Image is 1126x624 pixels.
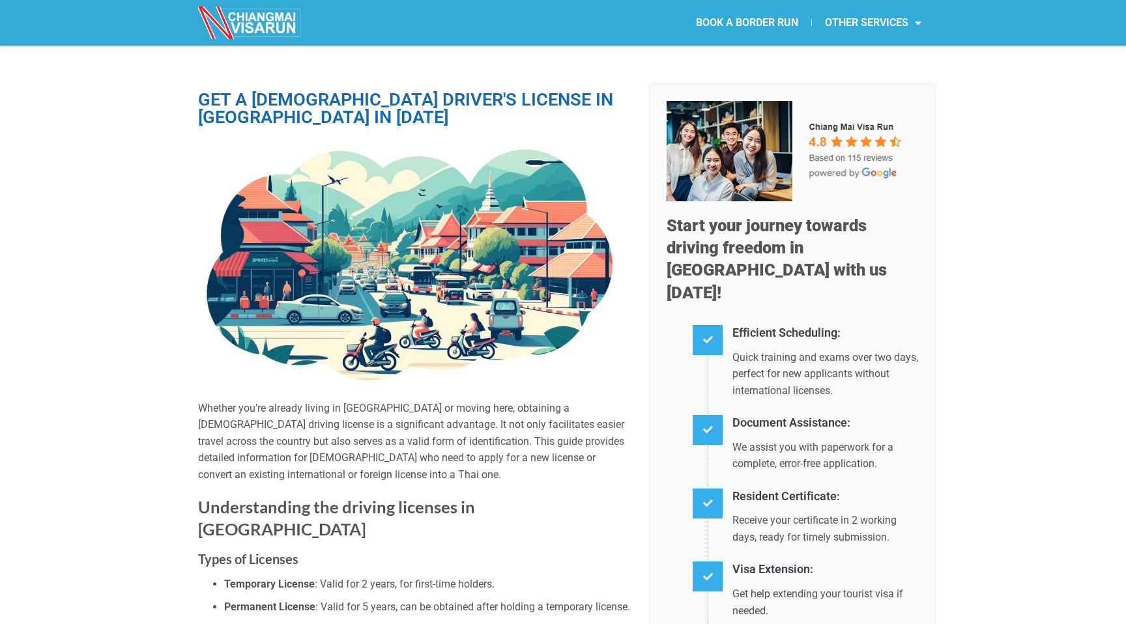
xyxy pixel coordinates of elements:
[732,487,918,506] h4: Resident Certificate:
[732,439,918,472] p: We assist you with paperwork for a complete, error-free application.
[732,560,918,579] h4: Visa Extension:
[224,599,631,616] li: : Valid for 5 years, can be obtained after holding a temporary license.
[198,548,631,569] h3: Types of Licenses
[224,578,315,590] strong: Temporary License
[683,8,811,38] a: BOOK A BORDER RUN
[198,91,631,126] h1: GET A [DEMOGRAPHIC_DATA] DRIVER'S LICENSE IN [GEOGRAPHIC_DATA] IN [DATE]
[812,8,934,38] a: OTHER SERVICES
[224,601,315,613] strong: Permanent License
[732,414,918,433] h4: Document Assistance:
[667,216,887,302] span: Start your journey towards driving freedom in [GEOGRAPHIC_DATA] with us [DATE]!
[667,101,918,201] img: Our 5-star team
[732,586,918,619] p: Get help extending your tourist visa if needed.
[563,8,934,38] nav: Menu
[224,576,631,593] li: : Valid for 2 years, for first-time holders.
[732,324,918,343] h4: Efficient Scheduling:
[732,349,918,399] p: Quick training and exams over two days, perfect for new applicants without international licenses.
[732,512,918,545] p: Receive your certificate in 2 working days, ready for timely submission.
[198,496,631,540] h2: Understanding the driving licenses in [GEOGRAPHIC_DATA]
[198,400,631,483] p: Whether you’re already living in [GEOGRAPHIC_DATA] or moving here, obtaining a [DEMOGRAPHIC_DATA]...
